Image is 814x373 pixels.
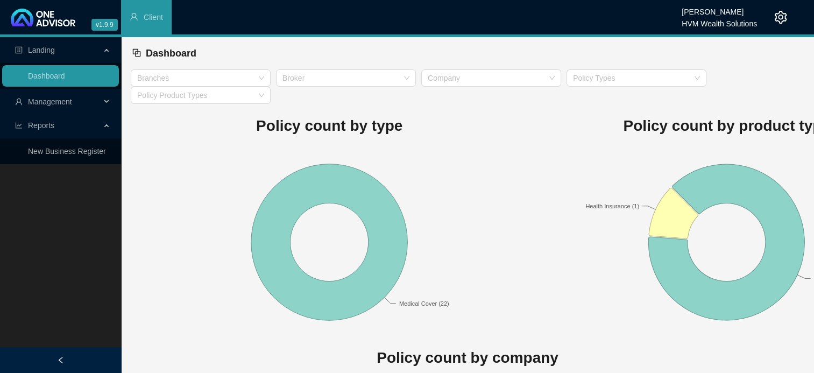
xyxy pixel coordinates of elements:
[132,48,141,58] span: block
[399,300,449,306] text: Medical Cover (22)
[682,3,757,15] div: [PERSON_NAME]
[131,346,804,370] h1: Policy count by company
[28,46,55,54] span: Landing
[28,147,106,156] a: New Business Register
[15,98,23,105] span: user
[15,122,23,129] span: line-chart
[15,46,23,54] span: profile
[130,12,138,21] span: user
[57,356,65,364] span: left
[682,15,757,26] div: HVM Wealth Solutions
[146,48,196,59] span: Dashboard
[131,114,528,138] h1: Policy count by type
[28,72,65,80] a: Dashboard
[28,121,54,130] span: Reports
[586,202,640,209] text: Health Insurance (1)
[28,97,72,106] span: Management
[91,19,118,31] span: v1.9.9
[144,13,163,22] span: Client
[774,11,787,24] span: setting
[11,9,75,26] img: 2df55531c6924b55f21c4cf5d4484680-logo-light.svg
